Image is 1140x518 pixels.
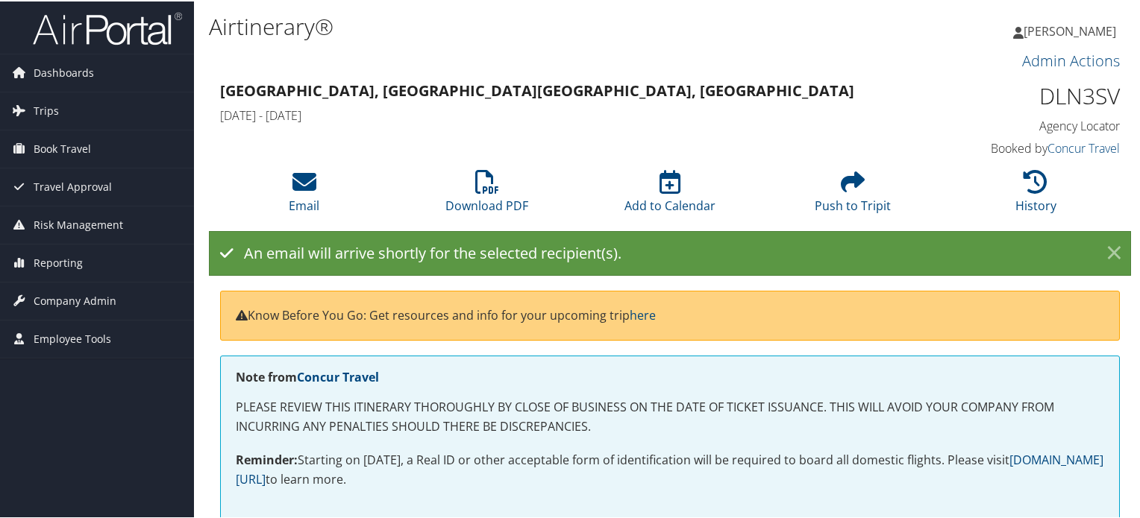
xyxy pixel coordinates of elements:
strong: Reminder: [236,450,298,467]
span: Risk Management [34,205,123,242]
a: here [630,306,656,322]
a: History [1015,177,1056,212]
span: Company Admin [34,281,116,318]
span: Travel Approval [34,167,112,204]
h1: Airtinerary® [209,10,824,41]
p: Starting on [DATE], a Real ID or other acceptable form of identification will be required to boar... [236,449,1104,487]
strong: Note from [236,367,379,384]
a: Concur Travel [297,367,379,384]
p: Know Before You Go: Get resources and info for your upcoming trip [236,305,1104,324]
span: Employee Tools [34,319,111,356]
a: Download PDF [445,177,528,212]
img: airportal-logo.png [33,10,182,45]
p: PLEASE REVIEW THIS ITINERARY THOROUGHLY BY CLOSE OF BUSINESS ON THE DATE OF TICKET ISSUANCE. THIS... [236,397,1104,435]
a: Admin Actions [1022,49,1120,69]
a: [DOMAIN_NAME][URL] [236,450,1103,486]
span: Reporting [34,243,83,280]
h4: Booked by [912,139,1120,155]
span: Dashboards [34,53,94,90]
strong: [GEOGRAPHIC_DATA], [GEOGRAPHIC_DATA] [GEOGRAPHIC_DATA], [GEOGRAPHIC_DATA] [220,79,854,99]
a: × [1101,237,1127,267]
h4: Agency Locator [912,116,1120,133]
span: Trips [34,91,59,128]
div: An email will arrive shortly for the selected recipient(s). [209,230,1131,274]
h4: [DATE] - [DATE] [220,106,889,122]
a: Concur Travel [1047,139,1120,155]
a: Email [289,177,319,212]
a: [PERSON_NAME] [1013,7,1131,52]
span: Book Travel [34,129,91,166]
a: Add to Calendar [624,177,715,212]
span: [PERSON_NAME] [1024,22,1116,38]
a: Push to Tripit [815,177,891,212]
h1: DLN3SV [912,79,1120,110]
